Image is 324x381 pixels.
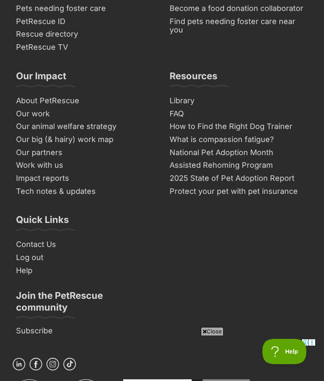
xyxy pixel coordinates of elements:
[166,94,311,107] a: Library
[13,120,158,133] a: Our animal welfare strategy
[63,28,97,39] button: Call Now
[13,251,158,264] a: Log out
[166,146,311,159] a: National Pet Adoption Month
[166,107,311,121] a: FAQ
[166,133,311,146] a: What is compassion fatigue?
[166,15,311,37] a: Find pets needing foster care near you
[13,94,158,107] a: About PetRescue
[63,11,124,22] div: Make Your Wet Areas Sparkle Again
[16,214,69,231] h3: Quick Links
[166,159,311,172] a: Assisted Rehoming Program
[13,2,158,15] a: Pets needing foster care
[13,238,158,251] a: Contact Us
[13,146,158,159] a: Our partners
[166,120,311,133] a: How to Find the Right Dog Trainer
[16,70,66,87] h3: Our Impact
[16,290,154,318] h3: Join the PetRescue community
[166,185,311,198] a: Protect your pet with pet insurance
[13,325,158,338] a: Subscribe
[13,41,158,54] a: PetRescue TV
[13,159,158,172] a: Work with us
[201,327,224,335] span: Close
[63,3,124,9] div: The Grout Guy
[13,172,158,185] a: Impact reports
[13,28,158,41] a: Rescue directory
[13,133,158,146] a: Our big (& hairy) work map
[262,339,307,364] iframe: Help Scout Beacon - Open
[62,1,67,6] img: adchoices.png
[13,264,158,277] a: Help
[8,339,316,377] iframe: Advertisement
[166,2,311,15] a: Become a food donation collaborator
[13,107,158,121] a: Our work
[13,15,158,28] a: PetRescue ID
[13,185,158,198] a: Tech notes & updates
[166,172,311,185] a: 2025 State of Pet Adoption Report
[63,24,124,35] div: Your leaking shower and grout replacement specialists.
[170,70,217,87] h3: Resources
